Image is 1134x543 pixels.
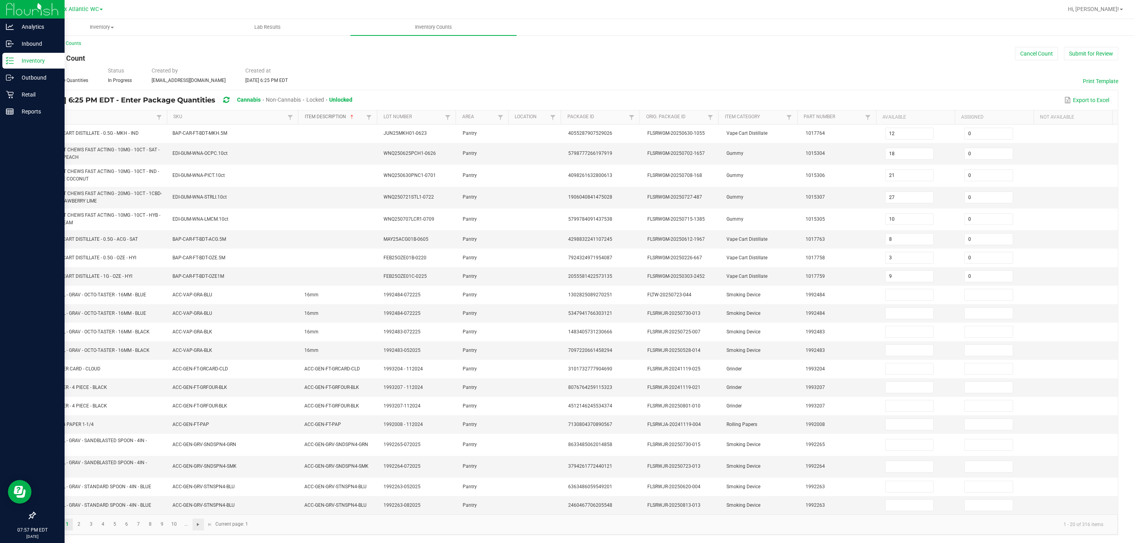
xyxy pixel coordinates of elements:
span: 1992263-052025 [384,484,421,489]
a: Filter [784,112,794,122]
span: Pantry [463,130,477,136]
span: Pantry [463,151,477,156]
span: Gummy [726,173,743,178]
span: Smoking Device [726,292,760,298]
span: [EMAIL_ADDRESS][DOMAIN_NAME] [152,78,226,83]
span: Pantry [463,255,477,260]
span: ACC-GEN-GRV-SNDSPN4-SMK [304,463,369,469]
span: 1992264-072025 [384,463,421,469]
a: Filter [627,112,636,122]
span: Go to the next page [195,521,201,528]
span: WNA - SOFT CHEWS FAST ACTING - 10MG - 10CT - SAT - ORCHARD PEACH [40,147,159,160]
span: 1483405731230666 [568,329,612,335]
span: FLSRWJA-20241119-004 [647,422,701,427]
span: GRV - BOWL - GRAV - OCTO-TASTER - 16MM - BLACK [40,329,150,335]
span: ACC-GEN-FT-GRCARD-CLD [172,366,228,372]
a: Page 7 [133,519,144,530]
a: Filter [285,112,295,122]
span: 1993204 [806,366,825,372]
span: FLSRWJR-20250725-007 [647,329,700,335]
span: 1302825089270251 [568,292,612,298]
span: 1992008 [806,422,825,427]
span: ACC-GEN-GRV-STNSPN4-BLU [304,484,367,489]
span: Non-Cannabis [266,97,301,103]
span: Vape Cart Distillate [726,236,767,242]
a: Page 4 [97,519,109,530]
span: 1992484-072225 [384,311,421,316]
p: Inbound [14,39,61,48]
span: Gummy [726,151,743,156]
a: Go to the last page [204,519,215,530]
span: FLSRWGM-20250226-667 [647,255,702,260]
span: 7097220661458294 [568,348,612,353]
span: 16mm [304,348,319,353]
p: Reports [14,107,61,116]
a: LocationSortable [515,114,548,120]
span: Smoking Device [726,502,760,508]
span: BAP-CAR-FT-BDT-OZE1M [172,273,224,279]
span: ACC-GEN-FT-GRFOUR-BLK [304,385,359,390]
span: Pantry [463,442,477,447]
inline-svg: Outbound [6,74,14,82]
span: 1993207 [806,403,825,409]
span: Pantry [463,173,477,178]
span: 1992484 [806,292,825,298]
p: 07:57 PM EDT [4,526,61,534]
span: FLSRWJR-20250528-014 [647,348,700,353]
span: 3794261772440121 [568,463,612,469]
span: FLSRWGM-20250727-487 [647,194,702,200]
span: ACC-GEN-GRV-SNDSPN4-GRN [304,442,368,447]
span: WNA - SOFT CHEWS FAST ACTING - 20MG - 10CT - 1CBD-1THC - STRAWBERRY LIME [40,191,162,204]
a: Filter [863,112,873,122]
span: 8076764259115323 [568,385,612,390]
span: 1992008 - 112024 [384,422,423,427]
a: AreaSortable [462,114,496,120]
span: WNQ250630PNC1-0701 [384,173,436,178]
span: Pantry [463,348,477,353]
span: WNA - SOFT CHEWS FAST ACTING - 10MG - 10CT - IND - PINEAPPLE COCONUT [40,169,159,182]
span: Grinder [726,366,742,372]
a: Filter [548,112,558,122]
span: 1992484-072225 [384,292,421,298]
span: 7924324971954087 [568,255,612,260]
a: Page 3 [85,519,97,530]
th: Assigned [955,110,1034,125]
span: Pantry [463,216,477,222]
span: FLSRWGM-20250612-1967 [647,236,705,242]
a: Page 1 [61,519,73,530]
span: Jax Atlantic WC [58,6,99,13]
span: FLSRWJR-20250620-004 [647,484,700,489]
iframe: Resource center [8,480,31,504]
span: FLSRWGM-20250715-1385 [647,216,705,222]
inline-svg: Analytics [6,23,14,31]
span: ACC-VAP-GRA-BLK [172,348,212,353]
span: FT - VAPE CART DISTILLATE - 0.5G - MKH - IND [40,130,139,136]
span: ACC-GEN-GRV-SNDSPN4-SMK [172,463,237,469]
span: WNQ250625PCH1-0626 [384,151,436,156]
span: ACC-GEN-FT-PAP [304,422,341,427]
span: Sortable [349,114,355,120]
span: Pantry [463,403,477,409]
span: Pantry [463,385,477,390]
span: Created by [152,67,178,74]
span: GRV - BOWL - GRAV - OCTO-TASTER - 16MM - BLACK [40,348,150,353]
span: FEB25OZE01B-0220 [384,255,426,260]
a: Filter [154,112,164,122]
a: Filter [364,112,374,122]
p: [DATE] [4,534,61,539]
inline-svg: Inventory [6,57,14,65]
a: Page 6 [121,519,132,530]
p: Inventory [14,56,61,65]
span: ACC-GEN-FT-GRFOUR-BLK [304,403,359,409]
inline-svg: Reports [6,108,14,115]
span: 1017763 [806,236,825,242]
a: Filter [706,112,715,122]
span: Vape Cart Distillate [726,255,767,260]
a: SKUSortable [173,114,285,120]
span: Pantry [463,422,477,427]
span: ACC-GEN-FT-GRFOUR-BLK [172,385,227,390]
a: Item DescriptionSortable [305,114,364,120]
span: 5798777266197919 [568,151,612,156]
span: 6363486059549201 [568,484,612,489]
span: 1992265 [806,442,825,447]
